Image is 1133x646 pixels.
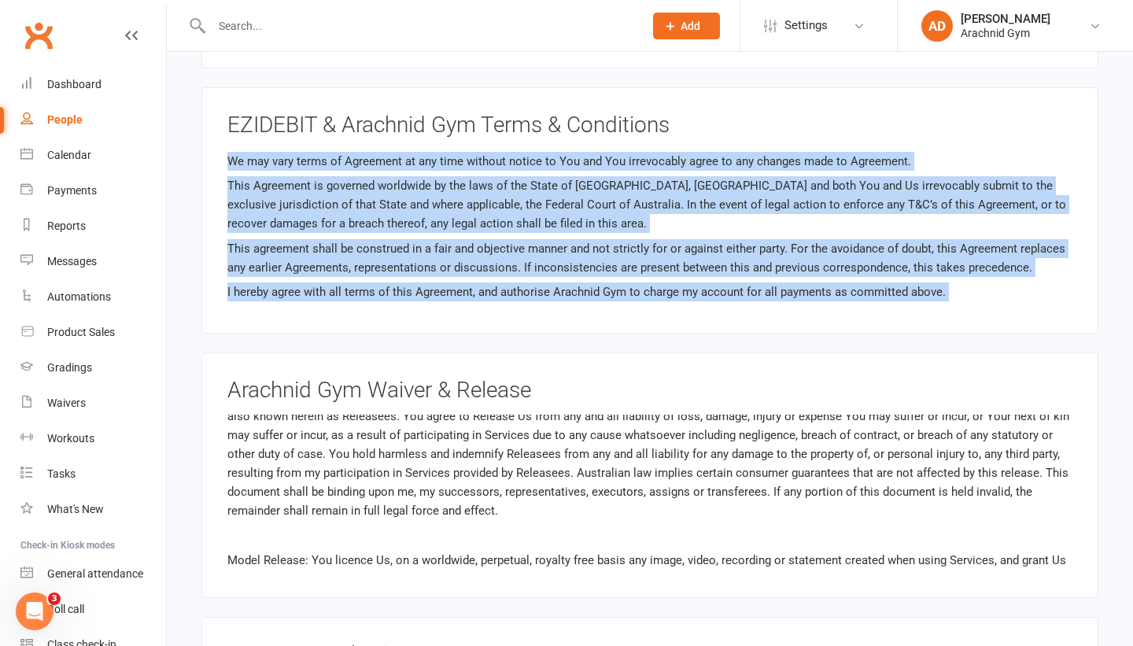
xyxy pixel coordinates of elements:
div: Tasks [47,467,76,480]
div: Roll call [47,603,84,615]
h3: Arachnid Gym Waiver & Release [227,378,1072,403]
iframe: Intercom live chat [16,592,54,630]
div: AD [921,10,953,42]
div: Arachnid Gym [961,26,1050,40]
a: Clubworx [19,16,58,55]
div: Calendar [47,149,91,161]
div: People [47,113,83,126]
div: Dashboard [47,78,101,90]
a: What's New [20,492,166,527]
a: General attendance kiosk mode [20,556,166,592]
div: Product Sales [47,326,115,338]
p: We may vary terms of Agreement at any time without notice to You and You irrevocably agree to any... [227,152,1072,171]
a: Reports [20,209,166,244]
span: Add [681,20,700,32]
p: Model Release: You licence Us, on a worldwide, perpetual, royalty free basis any image, video, re... [227,551,1072,589]
a: Dashboard [20,67,166,102]
div: [PERSON_NAME] [961,12,1050,26]
a: Gradings [20,350,166,386]
div: Waivers [47,397,86,409]
div: Payments [47,184,97,197]
a: Messages [20,244,166,279]
div: Automations [47,290,111,303]
div: Gradings [47,361,92,374]
span: Settings [784,8,828,43]
a: Tasks [20,456,166,492]
span: 3 [48,592,61,605]
div: What's New [47,503,104,515]
div: Reports [47,220,86,232]
input: Search... [207,15,633,37]
a: Roll call [20,592,166,627]
p: I hereby agree with all terms of this Agreement, and authorise Arachnid Gym to charge my account ... [227,282,1072,301]
button: Add [653,13,720,39]
p: This Agreement is governed worldwide by the laws of the State of [GEOGRAPHIC_DATA], [GEOGRAPHIC_D... [227,176,1072,233]
a: People [20,102,166,138]
a: Product Sales [20,315,166,350]
div: Workouts [47,432,94,445]
div: Messages [47,255,97,268]
h3: EZIDEBIT & Arachnid Gym Terms & Conditions [227,113,1072,138]
p: This agreement shall be construed in a fair and objective manner and not strictly for or against ... [227,239,1072,277]
a: Waivers [20,386,166,421]
a: Workouts [20,421,166,456]
p: You agree to waive any and all claims You have or may have against Us, current, past or future di... [227,388,1072,520]
a: Payments [20,173,166,209]
a: Calendar [20,138,166,173]
div: General attendance [47,567,143,580]
a: Automations [20,279,166,315]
